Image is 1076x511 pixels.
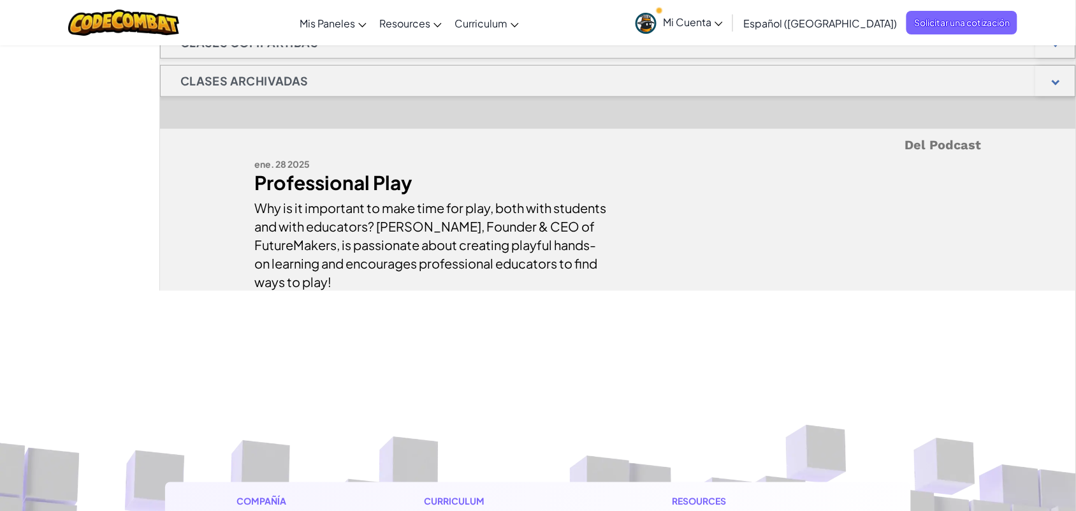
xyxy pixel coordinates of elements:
a: Español ([GEOGRAPHIC_DATA]) [737,6,903,40]
span: Mis Paneles [300,17,355,30]
span: Español ([GEOGRAPHIC_DATA]) [743,17,897,30]
h5: Del Podcast [255,135,982,155]
div: ene. 28 2025 [255,155,609,174]
h1: Resources [672,495,840,508]
h1: Clases Archivadas [161,65,328,97]
img: avatar [636,13,657,34]
a: Solicitar una cotización [906,11,1017,34]
a: Mi Cuenta [629,3,729,43]
h1: Compañía [236,495,343,508]
h1: Curriculum [424,495,592,508]
a: Mis Paneles [293,6,373,40]
div: Why is it important to make time for play, both with students and with educators? [PERSON_NAME], ... [255,192,609,291]
span: Resources [379,17,430,30]
div: Professional Play [255,174,609,192]
span: Mi Cuenta [663,15,723,29]
a: Curriculum [448,6,525,40]
span: Curriculum [454,17,507,30]
a: Resources [373,6,448,40]
img: CodeCombat logo [68,10,180,36]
